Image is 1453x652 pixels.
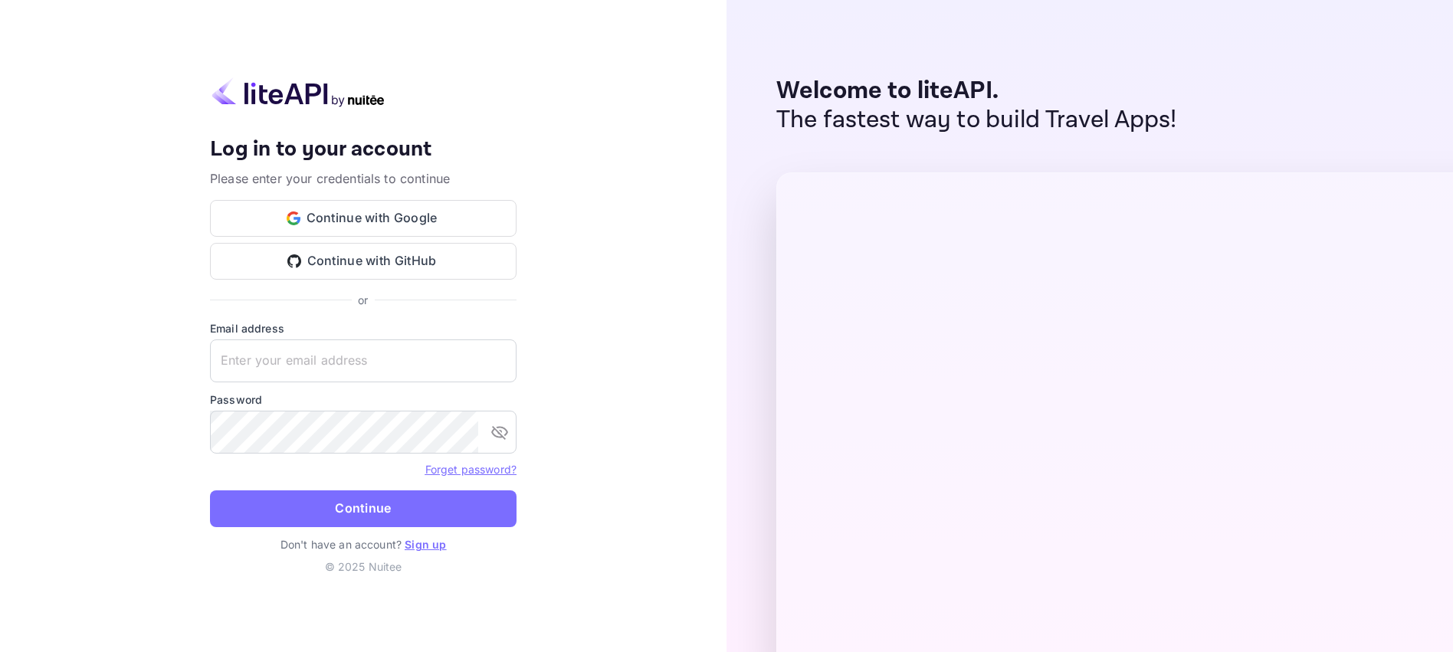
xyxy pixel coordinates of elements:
a: Forget password? [425,463,517,476]
a: Forget password? [425,461,517,477]
p: Don't have an account? [210,536,517,552]
p: or [358,292,368,308]
button: toggle password visibility [484,417,515,447]
p: Welcome to liteAPI. [776,77,1177,106]
p: © 2025 Nuitee [210,559,517,575]
button: Continue [210,490,517,527]
button: Continue with GitHub [210,243,517,280]
a: Sign up [405,538,446,551]
label: Email address [210,320,517,336]
img: liteapi [210,77,386,107]
input: Enter your email address [210,339,517,382]
h4: Log in to your account [210,136,517,163]
p: Please enter your credentials to continue [210,169,517,188]
p: The fastest way to build Travel Apps! [776,106,1177,135]
button: Continue with Google [210,200,517,237]
label: Password [210,392,517,408]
